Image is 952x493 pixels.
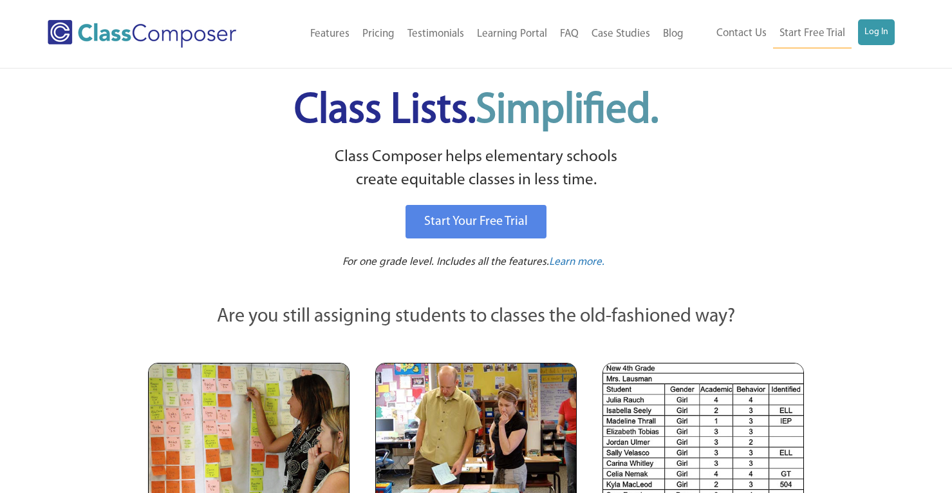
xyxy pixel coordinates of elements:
[146,146,807,193] p: Class Composer helps elementary schools create equitable classes in less time.
[858,19,895,45] a: Log In
[406,205,546,238] a: Start Your Free Trial
[304,20,356,48] a: Features
[272,20,691,48] nav: Header Menu
[773,19,852,48] a: Start Free Trial
[48,20,236,48] img: Class Composer
[148,303,805,331] p: Are you still assigning students to classes the old-fashioned way?
[554,20,585,48] a: FAQ
[342,256,549,267] span: For one grade level. Includes all the features.
[294,90,658,132] span: Class Lists.
[549,255,604,271] a: Learn more.
[710,19,773,48] a: Contact Us
[690,19,895,48] nav: Header Menu
[476,90,658,132] span: Simplified.
[585,20,657,48] a: Case Studies
[471,20,554,48] a: Learning Portal
[549,256,604,267] span: Learn more.
[657,20,690,48] a: Blog
[424,215,528,228] span: Start Your Free Trial
[356,20,401,48] a: Pricing
[401,20,471,48] a: Testimonials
